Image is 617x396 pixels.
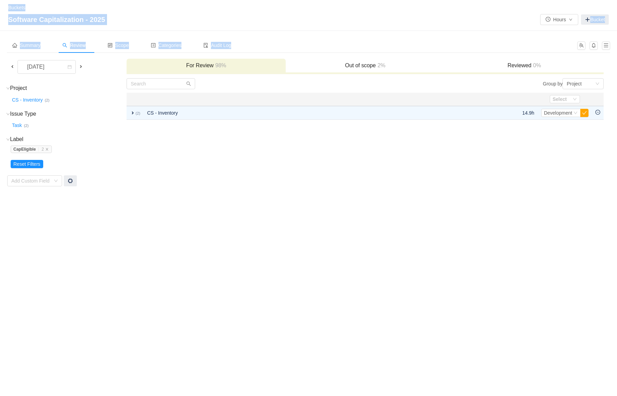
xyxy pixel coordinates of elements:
[376,62,385,68] span: 2%
[544,110,572,116] span: Development
[6,86,10,90] i: icon: down
[519,106,538,120] td: 14.9h
[540,14,578,25] button: icon: clock-circleHoursicon: down
[6,138,10,141] i: icon: down
[203,43,208,48] i: icon: audit
[289,62,441,69] h3: Out of scope
[186,81,191,86] i: icon: search
[602,42,610,50] button: icon: menu
[595,110,600,115] i: icon: minus-circle
[130,110,135,116] span: expand
[214,62,226,68] span: 98%
[45,98,49,102] small: (2)
[448,62,601,69] h3: Reviewed
[108,43,112,48] i: icon: control
[62,43,86,48] span: Review
[54,179,58,184] i: icon: down
[11,94,45,105] button: CS - Inventory
[24,124,29,128] small: (2)
[581,14,609,25] a: Bucket
[577,42,585,50] button: icon: team
[531,62,541,68] span: 0%
[365,78,604,89] div: Group by
[8,14,109,25] span: Software Capitalization - 2025
[553,96,568,103] div: Select
[68,65,72,70] i: icon: calendar
[11,120,24,131] button: Task
[108,43,129,48] span: Scope
[62,43,67,48] i: icon: search
[573,111,578,116] i: icon: down
[151,43,182,48] span: Categories
[595,82,600,86] i: icon: down
[567,79,582,89] div: Project
[580,109,589,117] button: icon: check
[12,43,17,48] i: icon: home
[45,148,49,151] i: icon: close
[11,110,126,117] h3: Issue Type
[127,78,195,89] input: Search
[8,5,25,10] a: Buckets
[151,43,156,48] i: icon: profile
[13,147,36,152] strong: CapEligible
[12,43,40,48] span: Summary
[144,106,461,120] td: CS - Inventory
[130,62,282,69] h3: For Review
[11,85,126,92] h3: Project
[6,112,10,116] i: icon: down
[22,60,51,73] div: [DATE]
[11,177,50,184] div: Add Custom Field
[203,43,231,48] span: Audit Log
[11,136,126,143] h3: Label
[135,111,140,115] small: (2)
[590,42,598,50] button: icon: bell
[11,160,43,168] button: Reset Filters
[573,97,577,102] i: icon: down
[41,147,44,152] span: 2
